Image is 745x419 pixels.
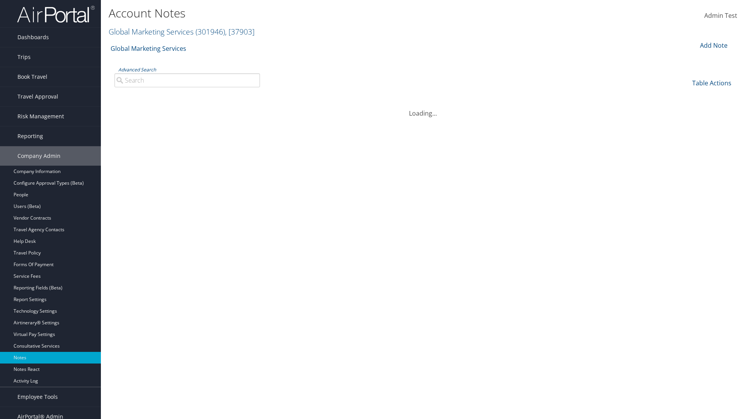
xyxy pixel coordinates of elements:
span: ( 301946 ) [196,26,225,37]
a: Global Marketing Services [109,26,255,37]
span: Trips [17,47,31,67]
span: Admin Test [704,11,737,20]
img: airportal-logo.png [17,5,95,23]
span: Reporting [17,126,43,146]
a: Global Marketing Services [111,41,186,56]
span: Book Travel [17,67,47,87]
a: Admin Test [704,4,737,28]
span: Company Admin [17,146,61,166]
a: Table Actions [692,79,731,87]
a: Advanced Search [118,66,156,73]
span: Dashboards [17,28,49,47]
input: Advanced Search [114,73,260,87]
span: Risk Management [17,107,64,126]
span: Employee Tools [17,387,58,407]
span: Travel Approval [17,87,58,106]
span: , [ 37903 ] [225,26,255,37]
h1: Account Notes [109,5,528,21]
div: Add Note [695,41,731,50]
div: Loading... [109,99,737,118]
